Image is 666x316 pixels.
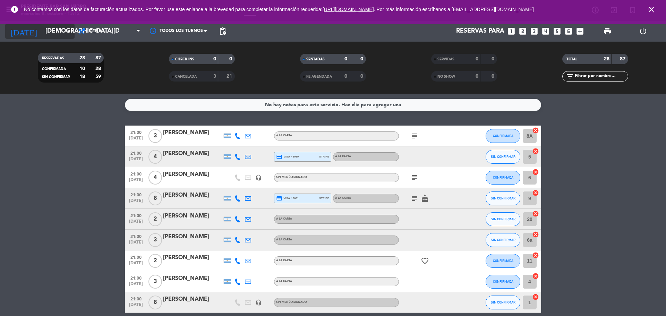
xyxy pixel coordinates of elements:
i: subject [410,132,419,140]
button: CONFIRMADA [486,254,520,268]
span: stripe [319,196,329,200]
strong: 87 [95,55,102,60]
i: subject [410,173,419,182]
span: 4 [148,150,162,164]
i: add_box [575,27,584,36]
i: cancel [532,189,539,196]
i: subject [410,194,419,203]
span: No contamos con los datos de facturación actualizados. Por favor use este enlance a la brevedad p... [24,7,534,12]
span: SIN CONFIRMAR [491,217,515,221]
span: 3 [148,233,162,247]
span: Sin menú asignado [276,176,307,179]
span: 2 [148,212,162,226]
span: [DATE] [127,302,145,310]
button: CONFIRMADA [486,171,520,185]
i: cancel [532,148,539,155]
i: cake [421,194,429,203]
i: cancel [532,293,539,300]
i: cancel [532,231,539,238]
span: A LA CARTA [335,197,351,199]
div: [PERSON_NAME] [163,170,222,179]
i: cancel [532,273,539,280]
i: headset_mic [255,299,262,306]
span: [DATE] [127,240,145,248]
span: CHECK INS [175,58,194,61]
span: [DATE] [127,136,145,144]
span: visa * 3019 [276,154,299,160]
button: SIN CONFIRMAR [486,191,520,205]
div: [PERSON_NAME] [163,149,222,158]
a: . Por más información escríbanos a [EMAIL_ADDRESS][DOMAIN_NAME] [374,7,534,12]
i: looks_one [507,27,516,36]
span: print [603,27,612,35]
strong: 0 [360,74,365,79]
span: CONFIRMADA [42,67,66,71]
strong: 0 [492,57,496,61]
span: [DATE] [127,261,145,269]
span: SENTADAS [306,58,325,61]
span: SIN CONFIRMAR [491,196,515,200]
i: error [10,5,19,14]
span: CONFIRMADA [493,134,513,138]
strong: 21 [227,74,233,79]
strong: 18 [79,74,85,79]
span: 21:00 [127,211,145,219]
span: SIN CONFIRMAR [491,155,515,159]
span: pending_actions [219,27,227,35]
span: RE AGENDADA [306,75,332,78]
span: [DATE] [127,282,145,290]
span: 2 [148,254,162,268]
span: visa * 6631 [276,195,299,202]
button: SIN CONFIRMAR [486,296,520,309]
span: 8 [148,191,162,205]
span: [DATE] [127,157,145,165]
i: looks_6 [564,27,573,36]
span: CONFIRMADA [493,176,513,179]
span: 3 [148,129,162,143]
strong: 3 [213,74,216,79]
strong: 0 [344,74,347,79]
i: looks_5 [553,27,562,36]
div: [PERSON_NAME] [163,274,222,283]
i: cancel [532,210,539,217]
button: CONFIRMADA [486,129,520,143]
span: 8 [148,296,162,309]
i: arrow_drop_down [65,27,73,35]
span: 21:00 [127,190,145,198]
span: [DATE] [127,178,145,186]
i: [DATE] [5,24,42,39]
i: looks_two [518,27,527,36]
span: CONFIRMADA [493,280,513,283]
i: cancel [532,127,539,134]
span: 21:00 [127,294,145,302]
button: CONFIRMADA [486,275,520,289]
span: CONFIRMADA [493,259,513,263]
span: [DATE] [127,219,145,227]
strong: 0 [492,74,496,79]
button: SIN CONFIRMAR [486,233,520,247]
div: [PERSON_NAME] [163,191,222,200]
span: A LA CARTA [276,238,292,241]
span: SIN CONFIRMAR [491,300,515,304]
span: RESERVADAS [42,57,64,60]
span: TOTAL [566,58,577,61]
i: credit_card [276,195,282,202]
i: cancel [532,169,539,176]
i: looks_3 [530,27,539,36]
span: stripe [319,154,329,159]
i: favorite_border [421,257,429,265]
div: No hay notas para este servicio. Haz clic para agregar una [265,101,401,109]
strong: 0 [213,57,216,61]
span: 3 [148,275,162,289]
strong: 59 [95,74,102,79]
div: [PERSON_NAME] [163,295,222,304]
span: 21:00 [127,128,145,136]
strong: 0 [360,57,365,61]
span: A LA CARTA [276,280,292,283]
div: LOG OUT [625,21,661,42]
i: power_settings_new [639,27,647,35]
span: 21:00 [127,170,145,178]
span: NO SHOW [437,75,455,78]
strong: 87 [620,57,627,61]
div: [PERSON_NAME] [163,212,222,221]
